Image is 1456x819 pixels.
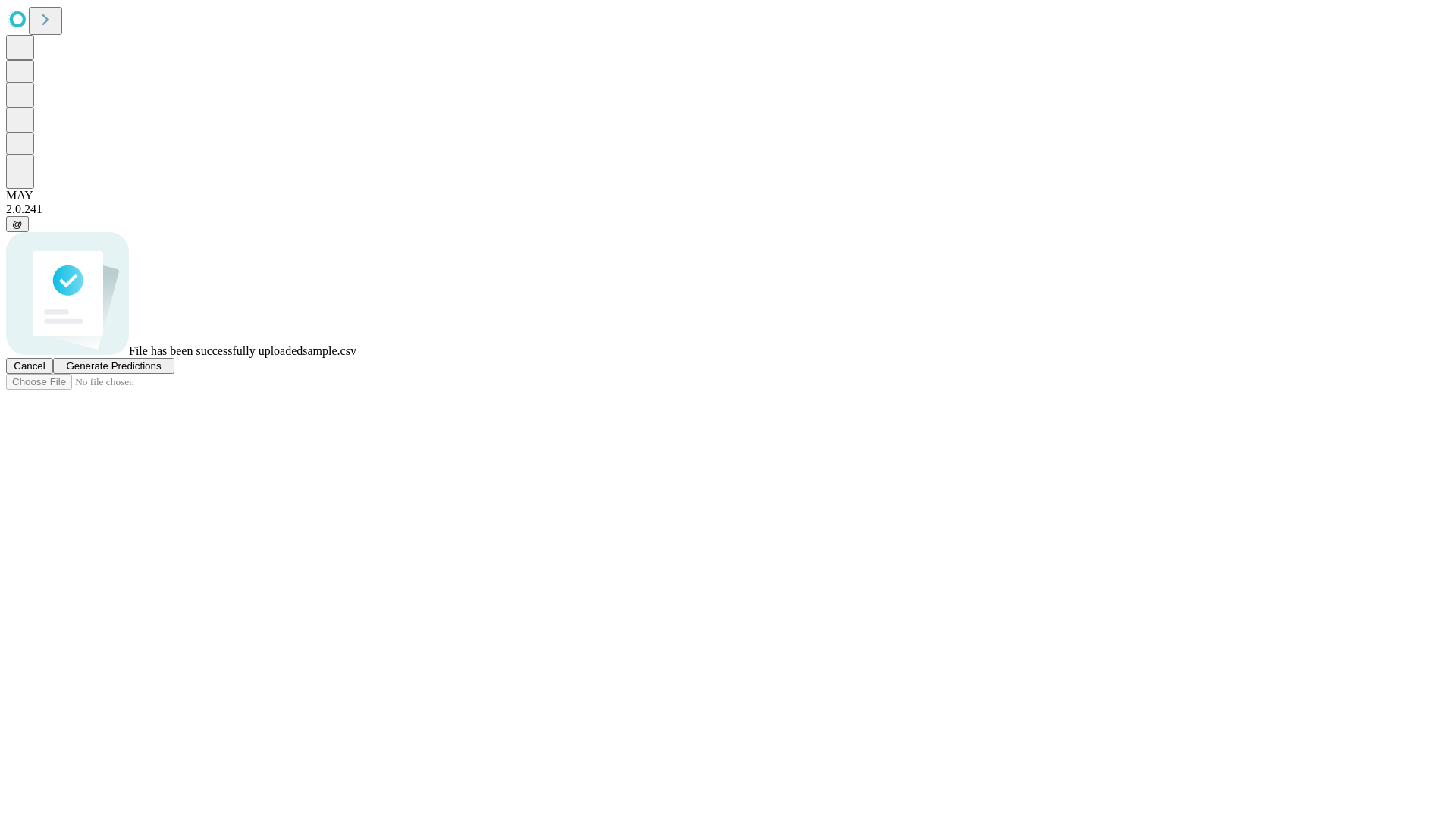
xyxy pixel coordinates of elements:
span: Cancel [14,360,45,372]
span: sample.csv [303,344,356,357]
span: Generate Predictions [66,360,161,372]
button: @ [6,216,29,232]
button: Cancel [6,358,53,374]
span: File has been successfully uploaded [129,344,303,357]
button: Generate Predictions [53,358,174,374]
div: MAY [6,189,1450,202]
div: 2.0.241 [6,202,1450,216]
span: @ [12,218,23,230]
